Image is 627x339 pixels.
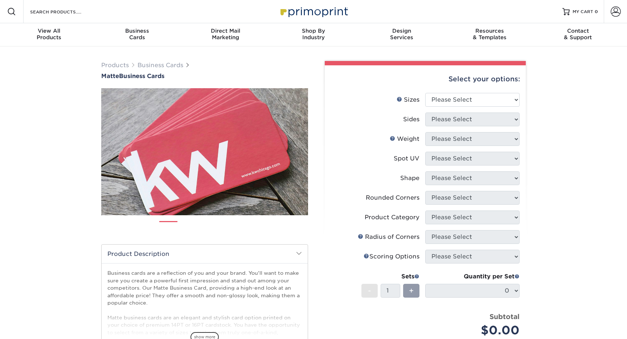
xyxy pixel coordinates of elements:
span: + [409,285,414,296]
div: Select your options: [331,65,520,93]
span: Contact [534,28,622,34]
div: Cards [93,28,181,41]
a: View AllProducts [5,23,93,46]
span: Matte [101,73,119,79]
div: Sizes [397,95,419,104]
div: Shape [400,174,419,183]
a: Direct MailMarketing [181,23,270,46]
input: SEARCH PRODUCTS..... [29,7,100,16]
div: Spot UV [394,154,419,163]
span: Direct Mail [181,28,270,34]
div: Product Category [365,213,419,222]
span: Resources [446,28,534,34]
div: Sides [403,115,419,124]
div: Services [357,28,446,41]
div: $0.00 [431,322,520,339]
div: Industry [270,28,358,41]
span: Design [357,28,446,34]
span: View All [5,28,93,34]
div: Radius of Corners [358,233,419,241]
span: Shop By [270,28,358,34]
img: Matte 01 [101,48,308,255]
a: MatteBusiness Cards [101,73,308,79]
div: Rounded Corners [366,193,419,202]
a: DesignServices [357,23,446,46]
img: Business Cards 04 [232,218,250,236]
div: Sets [361,272,419,281]
a: BusinessCards [93,23,181,46]
div: & Support [534,28,622,41]
img: Business Cards 03 [208,218,226,236]
a: Contact& Support [534,23,622,46]
div: Quantity per Set [425,272,520,281]
h2: Product Description [102,245,308,263]
div: Weight [390,135,419,143]
div: Products [5,28,93,41]
span: MY CART [573,9,593,15]
span: Business [93,28,181,34]
div: & Templates [446,28,534,41]
img: Business Cards 02 [184,218,202,236]
strong: Subtotal [489,313,520,320]
span: 0 [595,9,598,14]
img: Primoprint [277,4,350,19]
div: Marketing [181,28,270,41]
a: Products [101,62,129,69]
a: Business Cards [138,62,183,69]
div: Scoring Options [364,252,419,261]
a: Shop ByIndustry [270,23,358,46]
h1: Business Cards [101,73,308,79]
img: Business Cards 01 [159,218,177,237]
span: - [368,285,371,296]
a: Resources& Templates [446,23,534,46]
